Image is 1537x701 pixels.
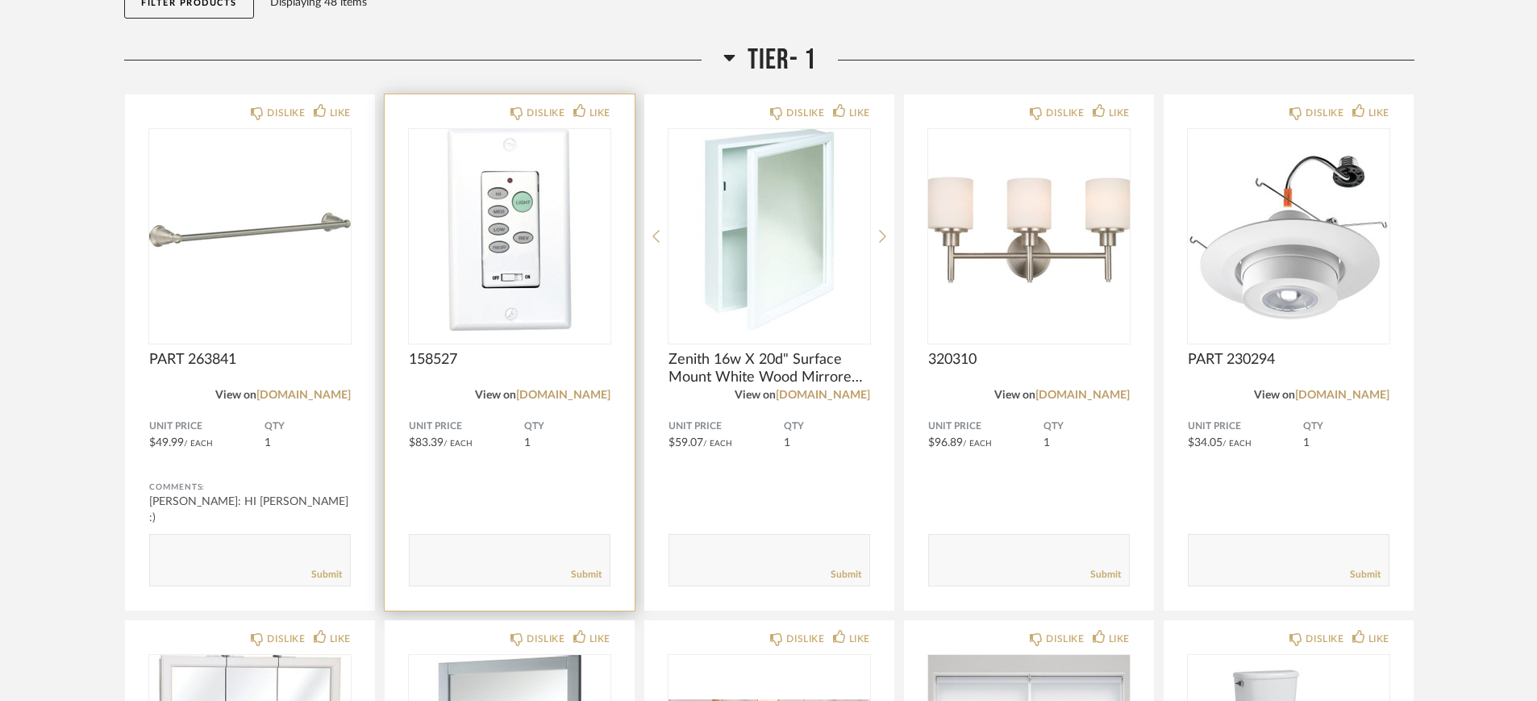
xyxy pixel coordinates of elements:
div: LIKE [330,631,351,647]
span: QTY [524,420,610,433]
div: LIKE [1368,105,1389,121]
a: [DOMAIN_NAME] [516,390,610,401]
span: 1 [524,437,531,449]
span: 1 [264,437,271,449]
div: 0 [1188,129,1389,331]
div: DISLIKE [786,631,824,647]
span: Unit Price [1188,420,1303,433]
span: / Each [963,440,992,448]
span: Unit Price [149,420,264,433]
span: $83.39 [409,437,444,449]
div: DISLIKE [267,631,305,647]
span: 1 [1043,437,1050,449]
a: [DOMAIN_NAME] [1295,390,1389,401]
a: Submit [1090,568,1121,582]
div: [PERSON_NAME]: HI [PERSON_NAME] :) [149,494,351,526]
span: 320310 [928,351,1130,369]
div: DISLIKE [1046,631,1084,647]
span: 1 [1303,437,1310,449]
span: QTY [264,420,351,433]
img: undefined [1188,129,1389,331]
a: [DOMAIN_NAME] [1035,390,1130,401]
div: LIKE [589,105,610,121]
span: Unit Price [928,420,1043,433]
span: Tier- 1 [748,43,816,77]
span: PART 230294 [1188,351,1389,369]
span: PART 263841 [149,351,351,369]
span: View on [735,390,776,401]
div: 0 [409,129,610,331]
span: $49.99 [149,437,184,449]
span: Zenith 16w X 20d" Surface Mount White Wood Mirrored Medicine Cabinet [669,351,870,386]
span: 158527 [409,351,610,369]
span: View on [475,390,516,401]
span: / Each [184,440,213,448]
img: undefined [928,129,1130,331]
a: Submit [831,568,861,582]
span: View on [215,390,256,401]
div: LIKE [589,631,610,647]
span: $34.05 [1188,437,1223,449]
span: / Each [703,440,732,448]
div: 0 [928,129,1130,331]
div: DISLIKE [1306,105,1343,121]
div: LIKE [1109,105,1130,121]
a: Submit [571,568,602,582]
div: LIKE [849,105,870,121]
div: 0 [669,129,870,331]
span: Unit Price [669,420,784,433]
span: 1 [784,437,790,449]
a: [DOMAIN_NAME] [256,390,351,401]
span: $59.07 [669,437,703,449]
div: DISLIKE [1046,105,1084,121]
div: DISLIKE [527,105,564,121]
span: View on [1254,390,1295,401]
div: LIKE [330,105,351,121]
img: undefined [149,129,351,331]
span: $96.89 [928,437,963,449]
div: LIKE [849,631,870,647]
div: LIKE [1368,631,1389,647]
span: QTY [1303,420,1389,433]
a: Submit [311,568,342,582]
span: QTY [1043,420,1130,433]
span: QTY [784,420,870,433]
img: undefined [669,129,870,331]
span: / Each [444,440,473,448]
a: [DOMAIN_NAME] [776,390,870,401]
div: DISLIKE [786,105,824,121]
img: undefined [409,129,610,331]
span: Unit Price [409,420,524,433]
span: / Each [1223,440,1252,448]
span: View on [994,390,1035,401]
div: DISLIKE [527,631,564,647]
a: Submit [1350,568,1381,582]
div: Comments: [149,479,351,495]
div: DISLIKE [267,105,305,121]
div: 0 [149,129,351,331]
div: LIKE [1109,631,1130,647]
div: DISLIKE [1306,631,1343,647]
